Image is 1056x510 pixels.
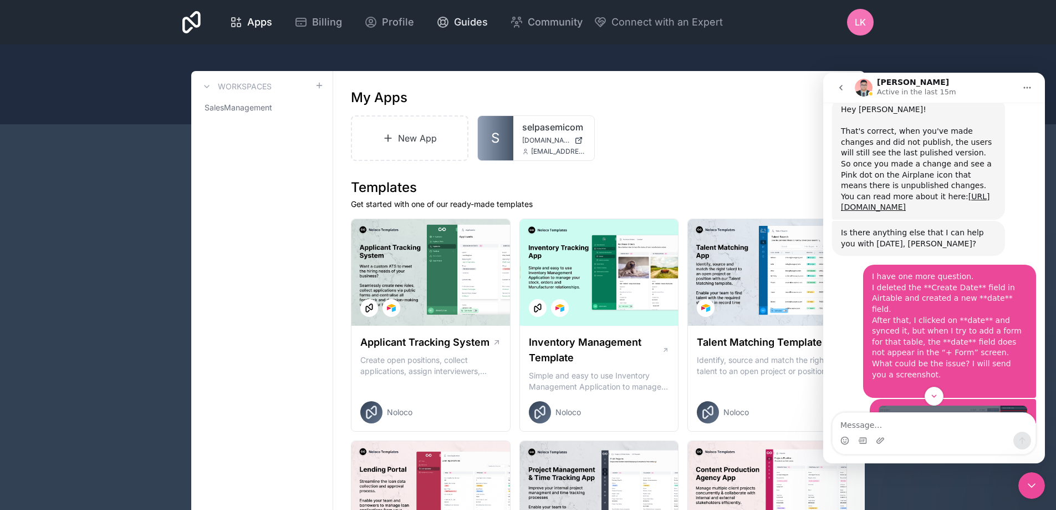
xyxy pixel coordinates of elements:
[218,81,272,92] h3: Workspaces
[697,355,838,377] p: Identify, source and match the right talent to an open project or position with our Talent Matchi...
[200,80,272,93] a: Workspaces
[205,102,272,113] span: SalesManagement
[555,304,564,312] img: Airtable Logo
[529,370,670,392] p: Simple and easy to use Inventory Management Application to manage your stock, orders and Manufact...
[387,304,396,312] img: Airtable Logo
[697,335,822,350] h1: Talent Matching Template
[427,10,497,34] a: Guides
[522,136,570,145] span: [DOMAIN_NAME]
[387,407,412,418] span: Noloco
[351,179,847,196] h1: Templates
[531,147,585,156] span: [EMAIL_ADDRESS][DOMAIN_NAME]
[247,14,272,30] span: Apps
[221,10,281,34] a: Apps
[351,199,847,210] p: Get started with one of our ready-made templates
[594,14,723,30] button: Connect with an Expert
[701,304,710,312] img: Airtable Logo
[501,10,591,34] a: Community
[855,16,866,29] span: LK
[200,98,324,118] a: SalesManagement
[823,73,1045,463] iframe: Intercom live chat
[360,335,489,350] h1: Applicant Tracking System
[723,407,749,418] span: Noloco
[528,14,583,30] span: Community
[478,116,513,160] a: S
[285,10,351,34] a: Billing
[312,14,342,30] span: Billing
[351,115,468,161] a: New App
[454,14,488,30] span: Guides
[611,14,723,30] span: Connect with an Expert
[1018,472,1045,499] iframe: Intercom live chat
[360,355,501,377] p: Create open positions, collect applications, assign interviewers, centralise candidate feedback a...
[529,335,662,366] h1: Inventory Management Template
[382,14,414,30] span: Profile
[355,10,423,34] a: Profile
[522,120,585,134] a: selpasemicom
[351,89,407,107] h1: My Apps
[522,136,585,145] a: [DOMAIN_NAME]
[555,407,581,418] span: Noloco
[491,129,499,147] span: S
